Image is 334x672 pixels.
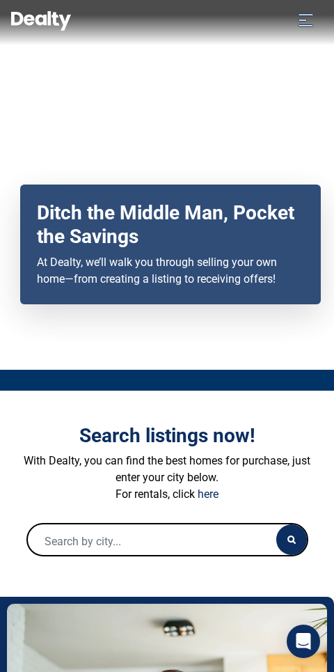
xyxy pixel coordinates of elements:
[287,625,320,658] div: Open Intercom Messenger
[10,486,324,503] p: For rentals, click
[10,453,324,486] p: With Dealty, you can find the best homes for purchase, just enter your city below.
[7,630,49,672] iframe: BigID CMP Widget
[11,11,71,31] img: Dealty - Buy, Sell & Rent Homes
[10,424,324,448] h3: Search listings now!
[289,8,323,31] button: Toggle navigation
[198,487,218,501] a: here
[37,201,304,248] h2: Ditch the Middle Man, Pocket the Savings
[28,524,251,558] input: Search by city...
[37,254,304,288] p: At Dealty, we’ll walk you through selling your own home—from creating a listing to receiving offers!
